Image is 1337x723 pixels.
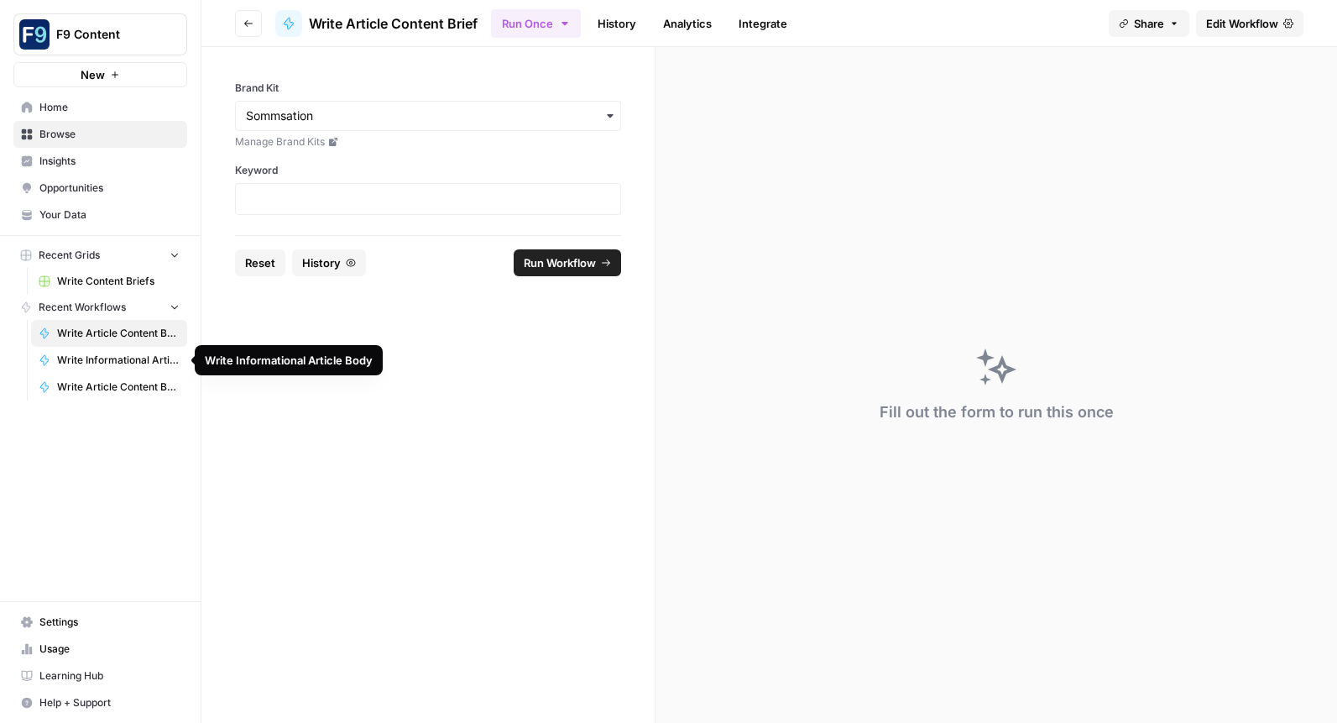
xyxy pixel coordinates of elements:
label: Keyword [235,163,621,178]
span: Learning Hub [39,668,180,684]
a: Write Informational Article Body [31,347,187,374]
a: Write Content Briefs [31,268,187,295]
button: Recent Grids [13,243,187,268]
span: Opportunities [39,181,180,196]
button: History [292,249,366,276]
span: Share [1134,15,1164,32]
a: Write Article Content Brief [31,320,187,347]
a: Usage [13,636,187,663]
span: Recent Grids [39,248,100,263]
span: Settings [39,615,180,630]
a: Browse [13,121,187,148]
span: Recent Workflows [39,300,126,315]
span: Usage [39,642,180,657]
a: Opportunities [13,175,187,202]
span: History [302,254,341,271]
a: Settings [13,609,187,636]
span: New [81,66,105,83]
a: Manage Brand Kits [235,134,621,149]
span: Write Content Briefs [57,274,180,289]
a: Integrate [729,10,797,37]
a: Insights [13,148,187,175]
span: Home [39,100,180,115]
span: Run Workflow [524,254,596,271]
span: F9 Content [56,26,158,43]
input: Sommsation [246,107,610,124]
span: Reset [245,254,275,271]
a: Your Data [13,202,187,228]
button: Reset [235,249,285,276]
span: Insights [39,154,180,169]
button: Share [1109,10,1189,37]
button: Workspace: F9 Content [13,13,187,55]
a: Home [13,94,187,121]
span: Write Article Content Brief [309,13,478,34]
a: Edit Workflow [1196,10,1303,37]
span: Write Informational Article Body [57,353,180,368]
img: F9 Content Logo [19,19,50,50]
button: New [13,62,187,87]
button: Run Workflow [514,249,621,276]
span: Browse [39,127,180,142]
span: Edit Workflow [1206,15,1278,32]
button: Help + Support [13,689,187,716]
a: Write Article Content Brief [275,10,478,37]
label: Brand Kit [235,81,621,96]
span: Write Article Content Brief [57,380,180,395]
a: History [588,10,646,37]
a: Write Article Content Brief [31,374,187,401]
div: Fill out the form to run this once [880,401,1114,424]
span: Help + Support [39,695,180,710]
a: Learning Hub [13,663,187,689]
button: Run Once [491,9,581,38]
span: Your Data [39,207,180,223]
span: Write Article Content Brief [57,326,180,341]
button: Recent Workflows [13,295,187,320]
a: Analytics [653,10,722,37]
